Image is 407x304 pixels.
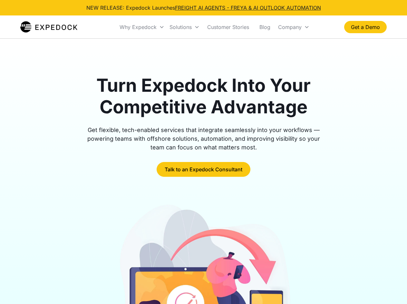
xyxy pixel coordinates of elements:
[170,24,192,30] div: Solutions
[344,21,387,33] a: Get a Demo
[20,21,77,33] img: Expedock Logo
[278,24,302,30] div: Company
[254,16,276,38] a: Blog
[175,5,321,11] a: FREIGHT AI AGENTS - FREYA & AI OUTLOOK AUTOMATION
[80,75,327,118] h1: Turn Expedock Into Your Competitive Advantage
[202,16,254,38] a: Customer Stories
[120,24,157,30] div: Why Expedock
[157,162,250,177] a: Talk to an Expedock Consultant
[86,4,321,12] div: NEW RELEASE: Expedock Launches
[80,126,327,152] div: Get flexible, tech-enabled services that integrate seamlessly into your workflows — powering team...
